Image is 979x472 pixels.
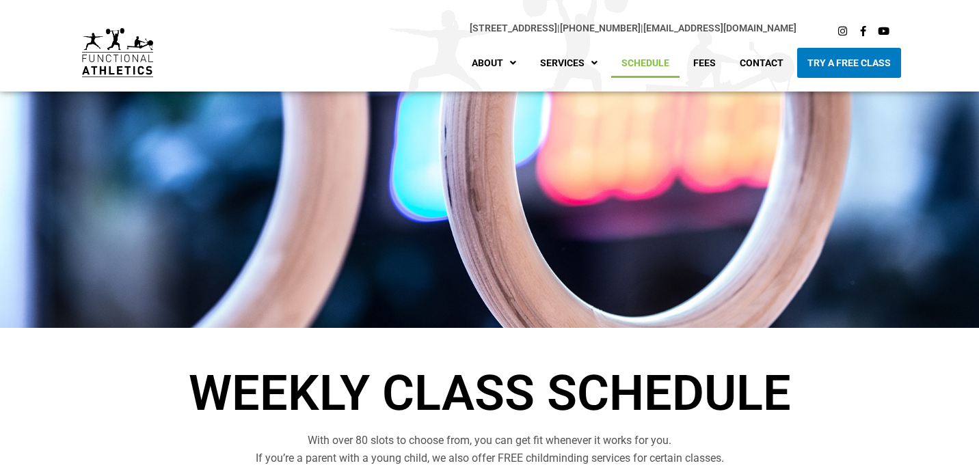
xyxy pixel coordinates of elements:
[797,48,901,78] a: Try A Free Class
[560,23,641,33] a: [PHONE_NUMBER]
[611,48,680,78] a: Schedule
[461,48,526,78] a: About
[530,48,608,78] a: Services
[683,48,726,78] a: Fees
[470,23,560,33] span: |
[107,369,872,418] h1: Weekly Class Schedule
[470,23,557,33] a: [STREET_ADDRESS]
[729,48,794,78] a: Contact
[107,432,872,468] p: With over 80 slots to choose from, you can get fit whenever it works for you. If you’re a parent ...
[82,28,153,77] img: default-logo
[643,23,796,33] a: [EMAIL_ADDRESS][DOMAIN_NAME]
[180,20,796,36] p: |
